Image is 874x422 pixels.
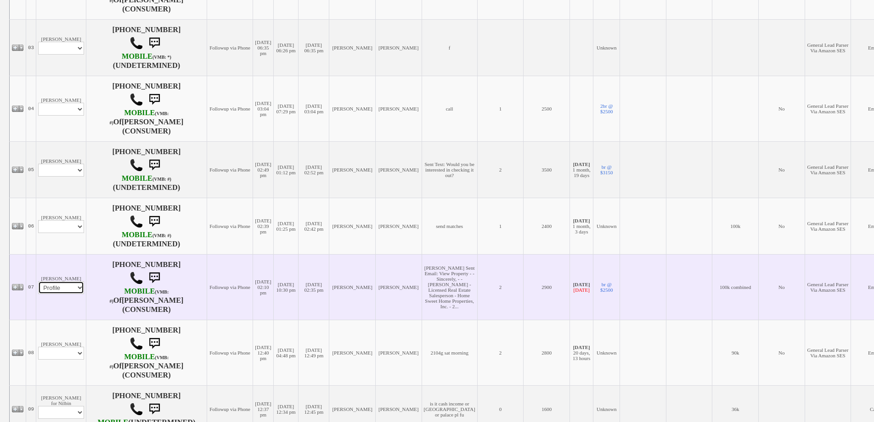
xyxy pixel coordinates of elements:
[122,231,171,239] b: T-Mobile USA, Inc.
[524,141,570,198] td: 3500
[273,19,299,76] td: [DATE] 06:26 pm
[375,19,422,76] td: [PERSON_NAME]
[145,334,164,353] img: sms.png
[524,76,570,141] td: 2500
[122,174,152,183] font: MOBILE
[299,320,329,385] td: [DATE] 12:49 pm
[122,296,184,305] b: [PERSON_NAME]
[36,19,86,76] td: [PERSON_NAME]
[600,103,613,114] a: 2br @ $2500
[712,320,759,385] td: 90k
[524,320,570,385] td: 2800
[36,254,86,320] td: [PERSON_NAME]
[477,254,524,320] td: 2
[524,254,570,320] td: 2900
[375,320,422,385] td: [PERSON_NAME]
[145,212,164,231] img: sms.png
[122,362,184,370] b: [PERSON_NAME]
[109,355,169,369] font: (VMB: #)
[130,36,143,50] img: call.png
[88,26,204,70] h4: [PHONE_NUMBER] (UNDETERMINED)
[26,141,36,198] td: 05
[375,76,422,141] td: [PERSON_NAME]
[145,90,164,109] img: sms.png
[299,76,329,141] td: [DATE] 03:04 pm
[375,141,422,198] td: [PERSON_NAME]
[130,158,143,172] img: call.png
[273,198,299,254] td: [DATE] 01:25 pm
[207,254,253,320] td: Followup via Phone
[88,261,204,314] h4: [PHONE_NUMBER] Of (CONSUMER)
[124,287,155,295] font: MOBILE
[422,76,477,141] td: call
[207,19,253,76] td: Followup via Phone
[477,198,524,254] td: 1
[109,109,169,126] b: T-Mobile USA, Inc.
[109,287,169,305] b: T-Mobile USA, Inc.
[299,254,329,320] td: [DATE] 02:35 pm
[124,353,155,361] font: MOBILE
[145,400,164,418] img: sms.png
[758,141,805,198] td: No
[88,82,204,135] h4: [PHONE_NUMBER] Of (CONSUMER)
[207,76,253,141] td: Followup via Phone
[299,19,329,76] td: [DATE] 06:35 pm
[758,320,805,385] td: No
[130,337,143,350] img: call.png
[477,141,524,198] td: 2
[152,177,171,182] font: (VMB: #)
[26,76,36,141] td: 04
[593,19,620,76] td: Unknown
[422,254,477,320] td: [PERSON_NAME] Sent Email: View Property - - Sincerely, - - [PERSON_NAME] - Licensed Real Estate S...
[477,76,524,141] td: 1
[477,320,524,385] td: 2
[375,198,422,254] td: [PERSON_NAME]
[805,320,851,385] td: General Lead Parser Via Amazon SES
[600,164,613,175] a: br @ $3150
[273,254,299,320] td: [DATE] 10:30 pm
[593,198,620,254] td: Unknown
[36,141,86,198] td: [PERSON_NAME]
[26,320,36,385] td: 08
[88,148,204,192] h4: [PHONE_NUMBER] (UNDETERMINED)
[145,269,164,287] img: sms.png
[600,282,613,293] a: br @ $2500
[26,254,36,320] td: 07
[253,320,273,385] td: [DATE] 12:40 pm
[570,141,593,198] td: 1 month, 19 days
[329,254,376,320] td: [PERSON_NAME]
[109,289,169,304] font: (VMB: #)
[122,231,152,239] font: MOBILE
[329,76,376,141] td: [PERSON_NAME]
[36,198,86,254] td: [PERSON_NAME]
[207,198,253,254] td: Followup via Phone
[573,282,590,287] b: [DATE]
[36,76,86,141] td: [PERSON_NAME]
[109,111,169,125] font: (VMB: #)
[299,198,329,254] td: [DATE] 02:42 pm
[570,198,593,254] td: 1 month, 3 days
[152,55,171,60] font: (VMB: *)
[712,198,759,254] td: 100k
[122,52,152,61] font: MOBILE
[805,141,851,198] td: General Lead Parser Via Amazon SES
[524,198,570,254] td: 2400
[758,198,805,254] td: No
[570,320,593,385] td: 20 days, 13 hours
[253,254,273,320] td: [DATE] 02:10 pm
[422,141,477,198] td: Sent Text: Would you be interested in checking it out?
[273,76,299,141] td: [DATE] 07:29 pm
[273,320,299,385] td: [DATE] 04:48 pm
[26,198,36,254] td: 06
[422,320,477,385] td: 2104g sat morning
[573,218,590,223] b: [DATE]
[805,19,851,76] td: General Lead Parser Via Amazon SES
[122,52,171,61] b: Verizon Wireless
[122,174,171,183] b: AT&T Wireless
[329,19,376,76] td: [PERSON_NAME]
[253,19,273,76] td: [DATE] 06:35 pm
[36,320,86,385] td: [PERSON_NAME]
[207,141,253,198] td: Followup via Phone
[805,254,851,320] td: General Lead Parser Via Amazon SES
[422,19,477,76] td: f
